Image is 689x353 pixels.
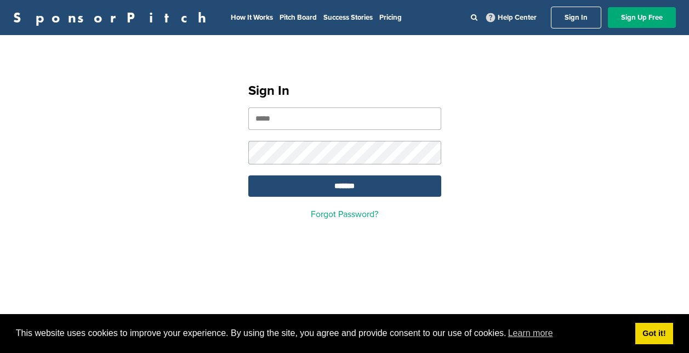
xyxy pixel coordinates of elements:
a: SponsorPitch [13,10,213,25]
a: Help Center [484,11,539,24]
a: dismiss cookie message [635,323,673,345]
a: Pricing [379,13,402,22]
a: Sign Up Free [608,7,676,28]
a: How It Works [231,13,273,22]
h1: Sign In [248,81,441,101]
a: Forgot Password? [311,209,378,220]
a: Success Stories [323,13,373,22]
span: This website uses cookies to improve your experience. By using the site, you agree and provide co... [16,325,627,341]
a: learn more about cookies [506,325,555,341]
a: Pitch Board [280,13,317,22]
a: Sign In [551,7,601,29]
